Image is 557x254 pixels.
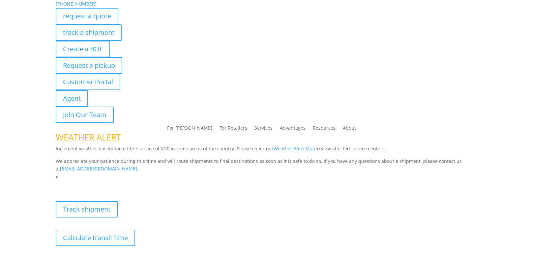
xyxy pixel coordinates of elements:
a: For Retailers [220,126,247,133]
a: [PHONE_NUMBER] [56,1,97,7]
p: x [56,173,501,181]
a: Track shipment [56,201,118,217]
a: Services [254,126,273,133]
a: Advantages [280,126,306,133]
a: Calculate transit time [56,230,135,246]
a: Weather Alert Map [274,145,315,152]
p: Inclement weather has impacted the service of XGS in some areas of the country. Please check our ... [56,145,501,157]
a: Resources [313,126,336,133]
p: We appreciate your patience during this time and will route shipments to final destinations as so... [56,157,501,173]
span: WEATHER ALERT [56,131,121,143]
a: track a shipment [56,24,122,41]
a: Request a pickup [56,57,122,74]
a: For [PERSON_NAME] [167,126,212,133]
a: About [343,126,356,133]
a: Customer Portal [56,74,120,90]
a: Join Our Team [56,107,114,123]
a: request a quote [56,8,118,24]
a: Agent [56,90,88,107]
a: [EMAIL_ADDRESS][DOMAIN_NAME] [60,165,137,172]
a: Create a BOL [56,41,110,57]
b: Visibility, transparency, and control for your entire supply chain. [56,182,203,188]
